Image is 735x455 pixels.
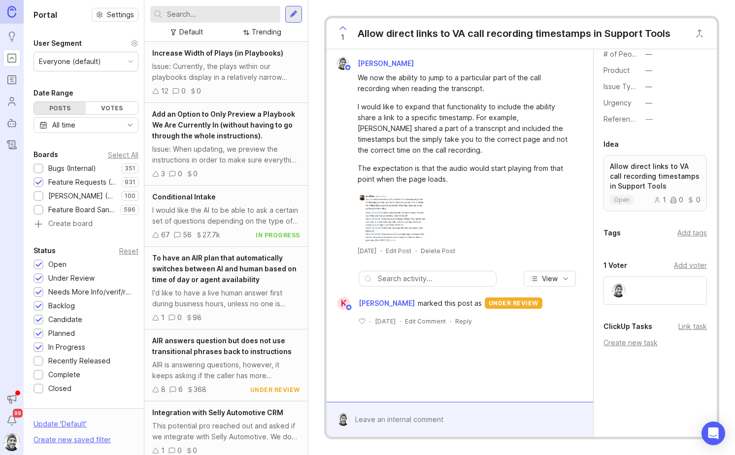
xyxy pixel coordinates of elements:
div: Backlog [48,300,75,311]
div: 0 [197,86,201,97]
div: Bugs (Internal) [48,163,96,174]
a: Roadmaps [3,71,21,89]
div: 3 [161,168,165,179]
div: Default [179,27,203,37]
div: · [380,247,382,255]
div: Under Review [48,273,95,284]
div: I would like the AI to be able to ask a certain set of questions depending on the type of service... [152,205,300,227]
div: We now the ability to jump to a particular part of the call recording when reading the transcript. [358,72,573,94]
a: [DATE] [358,247,376,255]
div: · [450,317,451,325]
div: 1 [654,196,666,203]
div: Open [48,259,67,270]
div: 368 [194,384,206,395]
img: Craig Dennis [336,57,349,70]
div: — [645,65,652,76]
div: I'd like to have a live human answer first during business hours, unless no one is available and ... [152,288,300,309]
div: Add tags [677,227,707,238]
img: Craig Dennis [612,284,626,297]
a: Changelog [3,136,21,154]
div: Link task [678,321,707,332]
button: View [524,271,576,287]
a: To have an AIR plan that automatically switches between AI and human based on time of day or agen... [144,247,307,329]
div: Reply [455,317,472,325]
span: 99 [13,409,23,418]
a: Allow direct links to VA call recording timestamps in Support Toolsopen100 [603,155,707,211]
div: 67 [161,229,170,240]
div: 0 [177,312,182,323]
div: Complete [48,369,80,380]
div: Trending [252,27,281,37]
button: Settings [92,8,138,22]
button: Announcements [3,390,21,408]
div: Closed [48,383,71,394]
p: 100 [125,192,135,200]
div: Planned [48,328,75,339]
img: Canny Home [7,6,16,17]
input: Search... [167,9,276,20]
a: Create board [33,220,138,229]
div: All time [52,120,75,130]
img: Craig Dennis [3,433,21,451]
div: 98 [193,312,201,323]
button: Close button [690,24,709,43]
span: [PERSON_NAME] [359,298,415,309]
span: To have an AIR plan that automatically switches between AI and human based on time of day or agen... [152,254,297,284]
img: member badge [344,64,351,71]
span: Add an Option to Only Preview a Playbook We Are Currently In (without having to go through the wh... [152,110,295,140]
a: K[PERSON_NAME] [332,297,418,310]
div: · [369,317,371,325]
div: Add voter [674,260,707,271]
div: under review [485,297,542,309]
p: Allow direct links to VA call recording timestamps in Support Tools [610,162,701,191]
div: — [645,81,652,92]
label: Issue Type [603,82,639,91]
div: Tags [603,227,621,239]
p: 931 [125,178,135,186]
div: Allow direct links to VA call recording timestamps in Support Tools [358,27,670,40]
span: Integration with Selly Automotive CRM [152,408,283,417]
span: Increase Width of Plays (in Playbooks) [152,49,283,57]
div: This potential pro reached out and asked if we integrate with Selly Automotive. We don't have a h... [152,421,300,442]
p: open [614,196,630,204]
label: # of People Affected [603,50,673,58]
span: [DATE] [375,317,396,325]
a: Portal [3,49,21,67]
div: 8 [161,384,166,395]
label: Reference(s) [603,115,647,123]
div: 0 [670,196,683,203]
div: 6 [178,384,183,395]
div: Edit Comment [405,317,446,325]
div: Edit Post [386,247,411,255]
div: Issue: When updating, we preview the instructions in order to make sure everything is working cor... [152,144,300,165]
div: The expectation is that the audio would start playing from that point when the page loads. [358,163,573,185]
div: — [645,49,652,60]
div: · [415,247,417,255]
div: Open Intercom Messenger [702,422,725,445]
div: AIR is answering questions, however, it keeps asking if the caller has more questions instead of ... [152,359,300,381]
div: ClickUp Tasks [603,321,652,332]
img: https://canny-assets.io/images/22dc5d4695d9ccda4e6c835cc6304f85.png [358,193,428,242]
div: User Segment [33,37,82,49]
div: · [400,317,401,325]
div: K [337,297,350,310]
div: Create new task [603,337,707,348]
a: Increase Width of Plays (in Playbooks)Issue: Currently, the plays within our playbooks display in... [144,42,307,103]
div: in progress [256,231,300,239]
div: In Progress [48,342,85,353]
div: 0 [193,168,198,179]
span: 1 [341,32,344,43]
a: Users [3,93,21,110]
div: Date Range [33,87,73,99]
img: member badge [345,303,352,311]
div: Create new saved filter [33,434,111,445]
div: Needs More Info/verif/repro [48,287,134,297]
div: 0 [687,196,701,203]
span: AIR answers question but does not use transitional phrases back to instructions [152,336,292,356]
a: AIR answers question but does not use transitional phrases back to instructionsAIR is answering q... [144,329,307,401]
a: Autopilot [3,114,21,132]
div: under review [250,386,300,394]
p: 351 [125,164,135,172]
span: [PERSON_NAME] [358,59,414,67]
input: Search activity... [378,273,491,284]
